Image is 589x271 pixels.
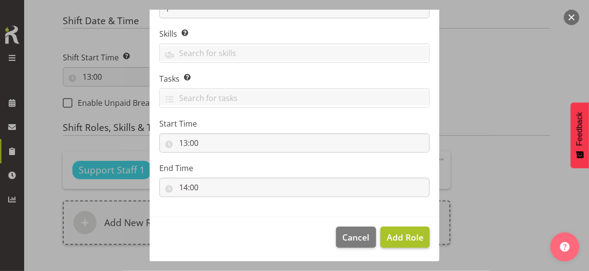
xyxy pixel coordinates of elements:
[159,118,430,129] label: Start Time
[159,133,430,153] input: Click to select...
[380,227,430,248] button: Add Role
[387,231,423,243] span: Add Role
[160,90,429,105] input: Search for tasks
[336,227,376,248] button: Cancel
[159,178,430,197] input: Click to select...
[571,102,589,168] button: Feedback - Show survey
[575,112,584,146] span: Feedback
[160,46,429,61] input: Search for skills
[343,231,370,243] span: Cancel
[560,242,570,252] img: help-xxl-2.png
[159,162,430,174] label: End Time
[159,28,430,40] label: Skills
[159,73,430,85] label: Tasks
